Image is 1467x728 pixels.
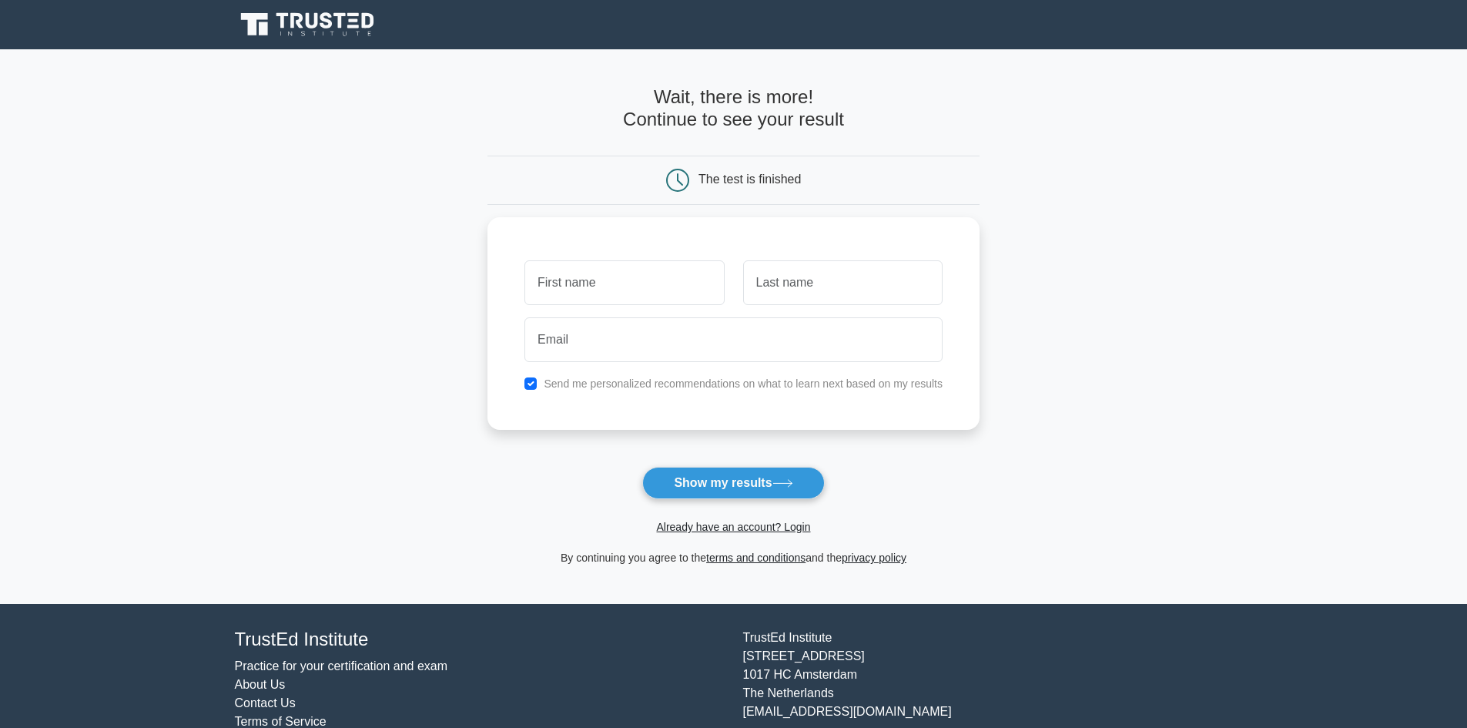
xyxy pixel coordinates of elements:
h4: TrustEd Institute [235,629,725,651]
h4: Wait, there is more! Continue to see your result [487,86,980,131]
input: Last name [743,260,943,305]
a: Practice for your certification and exam [235,659,448,673]
a: Contact Us [235,696,296,710]
a: About Us [235,678,286,691]
label: Send me personalized recommendations on what to learn next based on my results [544,377,943,390]
a: terms and conditions [706,552,806,564]
a: Already have an account? Login [656,521,810,533]
div: By continuing you agree to the and the [478,549,989,567]
input: Email [524,317,943,362]
div: The test is finished [698,173,801,186]
a: privacy policy [842,552,906,564]
button: Show my results [642,467,824,499]
input: First name [524,260,724,305]
a: Terms of Service [235,715,327,728]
